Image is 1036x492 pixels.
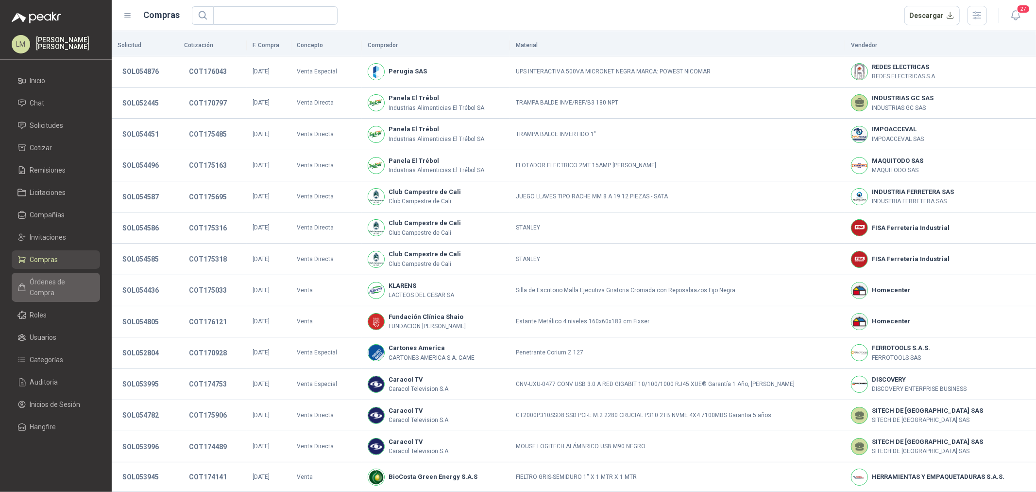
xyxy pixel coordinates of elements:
td: Estante Metálico 4 niveles 160x60x183 cm Fixser [510,306,846,337]
p: FERROTOOLS SAS [872,353,930,363]
img: Company Logo [368,376,384,392]
a: Inicios de Sesión [12,395,100,414]
p: Industrias Alimenticias El Trébol SA [389,104,484,113]
p: Club Campestre de Cali [389,228,461,238]
td: TRAMPA BALDE INVE/REF/B3 180 NPT [510,88,846,119]
td: Venta Directa [291,212,362,244]
a: Categorías [12,351,100,369]
p: REDES ELECTRICAS S.A. [872,72,936,81]
button: COT175695 [184,188,232,206]
b: Caracol TV [389,375,450,385]
span: [DATE] [253,99,270,106]
button: COT175163 [184,157,232,174]
td: Venta [291,306,362,337]
button: COT175485 [184,125,232,143]
p: MAQUITODO SAS [872,166,923,175]
p: CARTONES AMERICA S.A. CAME [389,353,475,363]
p: DISCOVERY ENTERPRISE BUSINESS [872,385,967,394]
button: SOL054436 [118,281,164,299]
span: Órdenes de Compra [30,277,91,298]
span: Inicios de Sesión [30,399,81,410]
b: Perugia SAS [389,67,427,76]
img: Company Logo [851,158,867,174]
th: Vendedor [845,35,1036,56]
a: Órdenes de Compra [12,273,100,302]
button: SOL054805 [118,313,164,331]
span: [DATE] [253,162,270,169]
b: SITECH DE [GEOGRAPHIC_DATA] SAS [872,437,983,447]
button: COT170797 [184,94,232,112]
button: SOL052804 [118,344,164,362]
img: Company Logo [851,345,867,361]
b: IMPOACCEVAL [872,124,924,134]
span: Chat [30,98,45,108]
a: Compañías [12,206,100,224]
b: MAQUITODO SAS [872,156,923,166]
img: Company Logo [368,189,384,205]
img: Company Logo [368,314,384,330]
a: Cotizar [12,139,100,157]
button: SOL053945 [118,468,164,486]
p: Caracol Television S.A. [389,447,450,456]
b: INDUSTRIAS GC SAS [872,93,934,103]
button: SOL054876 [118,63,164,80]
td: Venta [291,275,362,306]
td: CT2000P310SSD8 SSD PCI-E M.2 2280 CRUCIAL P310 2TB NVME 4X4 7100MBS Garantia 5 años [510,400,846,431]
a: Hangfire [12,418,100,436]
button: SOL052445 [118,94,164,112]
b: Club Campestre de Cali [389,187,461,197]
img: Company Logo [368,469,384,485]
th: Concepto [291,35,362,56]
button: COT176043 [184,63,232,80]
button: COT176121 [184,313,232,331]
a: Compras [12,250,100,269]
b: INDUSTRIA FERRETERA SAS [872,187,954,197]
span: Invitaciones [30,232,67,243]
h1: Compras [144,8,180,22]
b: FISA Ferreteria Industrial [872,223,950,233]
img: Company Logo [368,158,384,174]
button: SOL054585 [118,250,164,268]
span: Roles [30,310,47,320]
span: Compañías [30,210,65,220]
span: [DATE] [253,256,270,263]
b: Panela El Trébol [389,124,484,134]
a: Solicitudes [12,116,100,135]
td: Venta Especial [291,337,362,369]
b: Fundación Clínica Shaio [389,312,466,322]
b: Club Campestre de Cali [389,249,461,259]
td: CNV-UXU-0477 CONV USB 3.0 A RED GIGABIT 10/100/1000 RJ45 XUE® Garantía 1 Año, [PERSON_NAME] [510,369,846,400]
span: [DATE] [253,443,270,450]
button: SOL053995 [118,375,164,393]
td: Venta Especial [291,56,362,88]
span: [DATE] [253,412,270,419]
td: Venta Directa [291,150,362,181]
p: FUNDACION [PERSON_NAME] [389,322,466,331]
button: SOL053996 [118,438,164,456]
p: LACTEOS DEL CESAR SA [389,291,454,300]
img: Company Logo [368,407,384,423]
b: Caracol TV [389,406,450,416]
button: COT170928 [184,344,232,362]
span: Cotizar [30,142,52,153]
a: Auditoria [12,373,100,391]
button: Descargar [904,6,960,25]
td: FIELTRO GRIS-SEMIDURO 1'' X 1 MTR X 1 MTR [510,462,846,492]
img: Company Logo [368,282,384,299]
th: Comprador [362,35,510,56]
td: Venta Directa [291,181,362,212]
span: [DATE] [253,349,270,356]
td: Venta Directa [291,88,362,119]
p: Club Campestre de Cali [389,260,461,269]
span: [DATE] [253,68,270,75]
p: Industrias Alimenticias El Trébol SA [389,135,484,144]
td: Venta Directa [291,244,362,275]
p: [PERSON_NAME] [PERSON_NAME] [36,36,100,50]
button: COT175033 [184,281,232,299]
b: Cartones America [389,343,475,353]
p: Caracol Television S.A. [389,416,450,425]
span: Compras [30,254,58,265]
td: Venta Especial [291,369,362,400]
p: Caracol Television S.A. [389,385,450,394]
button: COT174141 [184,468,232,486]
